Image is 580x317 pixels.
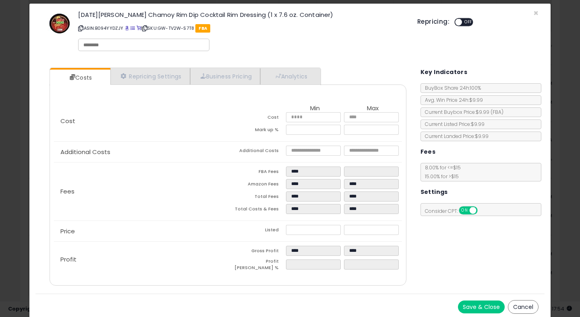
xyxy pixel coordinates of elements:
span: 8.00 % for <= $15 [421,164,461,180]
button: Save & Close [458,301,505,313]
span: ( FBA ) [491,109,503,115]
span: OFF [462,19,475,26]
span: × [533,7,539,19]
a: Repricing Settings [110,68,190,84]
span: Avg. Win Price 24h: $9.99 [421,97,483,103]
span: Current Buybox Price: [421,109,503,115]
img: 51VmZXa4cSL._SL60_.jpg [48,12,72,35]
button: Cancel [508,300,539,314]
span: $9.99 [476,109,503,115]
a: Costs [50,70,110,86]
p: Fees [54,188,228,195]
span: FBA [195,24,210,33]
a: All offer listings [130,25,135,31]
p: Profit [54,256,228,263]
p: ASIN: B094YYDZJY | SKU: GW-TV2W-S7T8 [78,22,405,35]
span: Current Listed Price: $9.99 [421,121,485,128]
h5: Key Indicators [420,67,468,77]
td: Cost [228,112,286,125]
td: Amazon Fees [228,179,286,191]
span: OFF [476,207,489,214]
td: Total Costs & Fees [228,204,286,216]
th: Max [344,105,402,112]
span: Consider CPT: [421,208,488,214]
td: Mark up % [228,125,286,137]
a: Business Pricing [190,68,261,84]
td: FBA Fees [228,167,286,179]
a: BuyBox page [125,25,129,31]
h3: [DATE][PERSON_NAME] Chamoy Rim Dip Cocktail Rim Dressing (1 x 7.6 oz. Container) [78,12,405,18]
p: Price [54,228,228,235]
td: Gross Profit [228,246,286,258]
td: Additional Costs [228,146,286,158]
span: BuyBox Share 24h: 100% [421,84,481,91]
h5: Settings [420,187,448,197]
span: ON [460,207,470,214]
h5: Repricing: [417,19,449,25]
p: Cost [54,118,228,124]
span: 15.00 % for > $15 [421,173,459,180]
a: Your listing only [137,25,141,31]
p: Additional Costs [54,149,228,155]
a: Analytics [260,68,320,84]
td: Listed [228,225,286,237]
h5: Fees [420,147,436,157]
th: Min [286,105,344,112]
td: Total Fees [228,191,286,204]
td: Profit [PERSON_NAME] % [228,258,286,273]
span: Current Landed Price: $9.99 [421,133,489,140]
